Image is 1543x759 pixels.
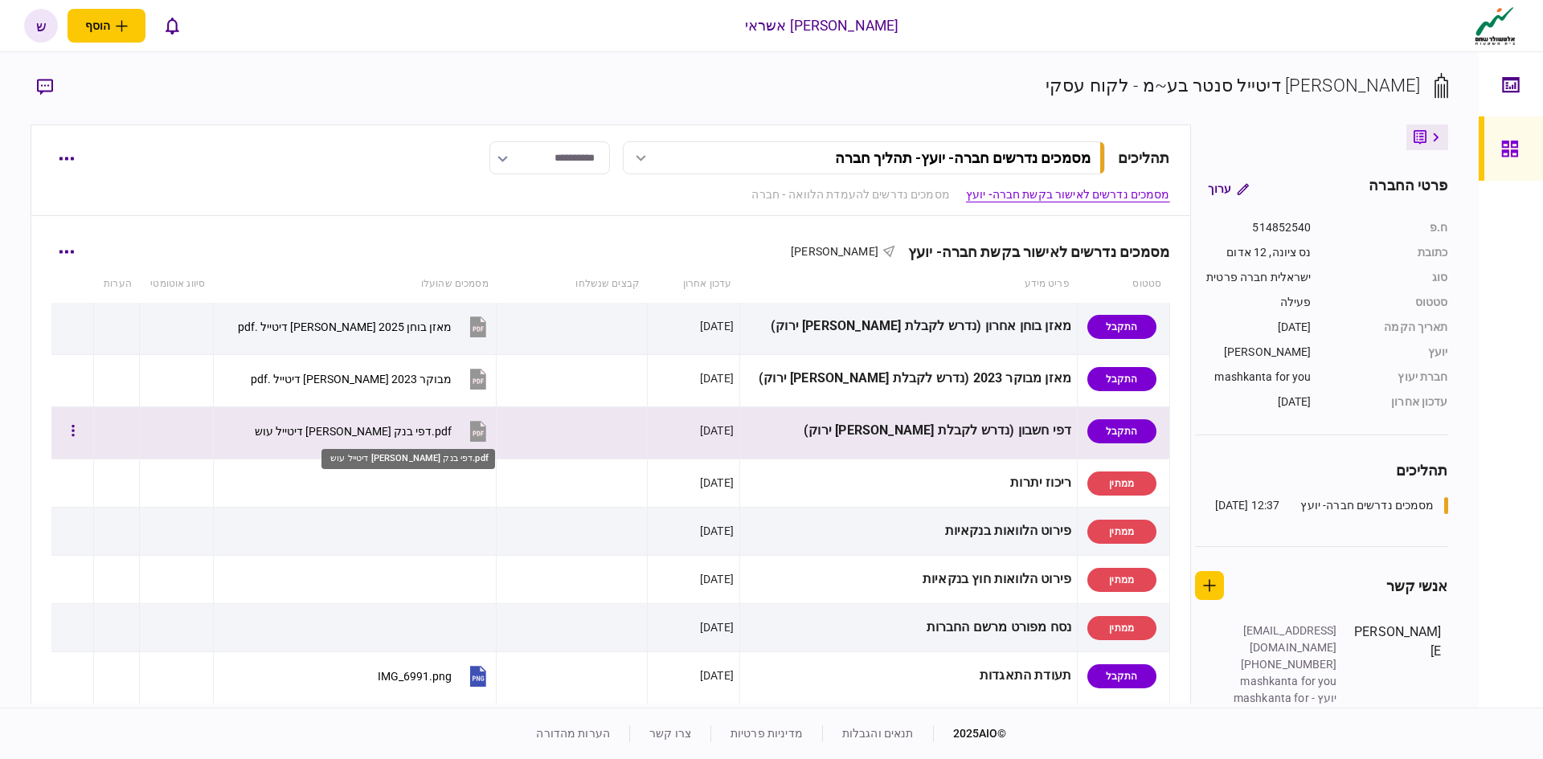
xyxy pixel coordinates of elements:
[252,425,452,438] div: ‎⁨דפי בנק אור דיטייל עוש ⁩.pdf
[700,523,734,539] div: [DATE]
[1195,294,1312,311] div: פעילה
[745,15,899,36] div: [PERSON_NAME] אשראי
[700,422,734,439] div: [DATE]
[746,413,1071,449] div: דפי חשבון (נדרש לקבלת [PERSON_NAME] ירוק)
[700,571,734,587] div: [DATE]
[1233,673,1337,690] div: mashkanta for you
[1328,394,1448,410] div: עדכון אחרון
[751,186,949,203] a: מסמכים נדרשים להעמדת הלוואה - חברה
[623,141,1105,174] button: מסמכים נדרשים חברה- יועץ- תהליך חברה
[746,513,1071,549] div: פירוט הלוואות בנקאיות
[649,727,691,740] a: צרו קשר
[700,370,734,386] div: [DATE]
[746,658,1071,694] div: תעודת התאגדות
[1328,269,1448,286] div: סוג
[1328,244,1448,261] div: כתובת
[252,413,490,449] button: ‎⁨דפי בנק אור דיטייל עוש ⁩.pdf
[1118,147,1170,169] div: תהליכים
[731,727,803,740] a: מדיניות פרטיות
[321,449,495,469] div: ‎⁨דפי בנק [PERSON_NAME] דיטייל עוש ⁩.pdf
[1353,622,1442,724] div: [PERSON_NAME]
[1300,497,1434,514] div: מסמכים נדרשים חברה- יועץ
[791,245,878,258] span: [PERSON_NAME]
[895,243,1170,260] div: מסמכים נדרשים לאישור בקשת חברה- יועץ
[746,561,1071,598] div: פירוט הלוואות חוץ בנקאיות
[68,9,145,43] button: פתח תפריט להוספת לקוח
[1087,520,1156,544] div: ממתין
[251,373,452,386] div: מבוקר 2023 אור דיטייל .pdf
[1328,369,1448,386] div: חברת יעוץ
[700,475,734,491] div: [DATE]
[536,727,610,740] a: הערות מהדורה
[1195,369,1312,386] div: mashkanta for you
[1046,72,1421,99] div: [PERSON_NAME] דיטייל סנטר בע~מ - לקוח עסקי
[746,308,1071,345] div: מאזן בוחן אחרון (נדרש לקבלת [PERSON_NAME] ירוק)
[700,619,734,635] div: [DATE]
[1195,174,1262,203] button: ערוך
[1087,419,1156,443] div: התקבל
[1195,459,1448,481] div: תהליכים
[1195,394,1312,410] div: [DATE]
[1195,219,1312,236] div: 514852540
[746,465,1071,501] div: ריכוז יתרות
[1369,174,1447,203] div: פרטי החברה
[1087,315,1156,339] div: התקבל
[746,361,1071,397] div: מאזן מבוקר 2023 (נדרש לקבלת [PERSON_NAME] ירוק)
[746,610,1071,646] div: נסח מפורט מרשם החברות
[1471,6,1519,46] img: client company logo
[966,186,1170,203] a: מסמכים נדרשים לאישור בקשת חברה- יועץ
[1087,367,1156,391] div: התקבל
[1087,664,1156,688] div: התקבל
[140,266,213,303] th: סיווג אוטומטי
[155,9,189,43] button: פתח רשימת התראות
[1078,266,1169,303] th: סטטוס
[94,266,140,303] th: הערות
[238,320,452,333] div: מאזן בוחן 2025 אור דיטייל .pdf
[24,9,58,43] button: ש
[1195,244,1312,261] div: נס ציונה, 12 אדום
[213,266,497,303] th: מסמכים שהועלו
[648,266,739,303] th: עדכון אחרון
[835,149,1091,166] div: מסמכים נדרשים חברה- יועץ - תהליך חברה
[1215,497,1280,514] div: 12:37 [DATE]
[1386,575,1448,597] div: אנשי קשר
[842,727,914,740] a: תנאים והגבלות
[1195,344,1312,361] div: [PERSON_NAME]
[1195,269,1312,286] div: ישראלית חברה פרטית
[378,670,452,683] div: IMG_6991.png
[1328,219,1448,236] div: ח.פ
[1195,319,1312,336] div: [DATE]
[700,667,734,684] div: [DATE]
[1328,294,1448,311] div: סטטוס
[933,725,1007,742] div: © 2025 AIO
[1215,497,1448,514] a: מסמכים נדרשים חברה- יועץ12:37 [DATE]
[238,308,490,345] button: מאזן בוחן 2025 אור דיטייל .pdf
[1328,319,1448,336] div: תאריך הקמה
[1087,616,1156,640] div: ממתין
[251,361,490,397] button: מבוקר 2023 אור דיטייל .pdf
[1087,471,1156,496] div: ממתין
[739,266,1077,303] th: פריט מידע
[1233,690,1337,724] div: יועץ - mashkanta for you
[1087,568,1156,592] div: ממתין
[700,318,734,334] div: [DATE]
[1233,622,1337,656] div: [EMAIL_ADDRESS][DOMAIN_NAME]
[497,266,648,303] th: קבצים שנשלחו
[1328,344,1448,361] div: יועץ
[1233,656,1337,673] div: [PHONE_NUMBER]
[378,658,490,694] button: IMG_6991.png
